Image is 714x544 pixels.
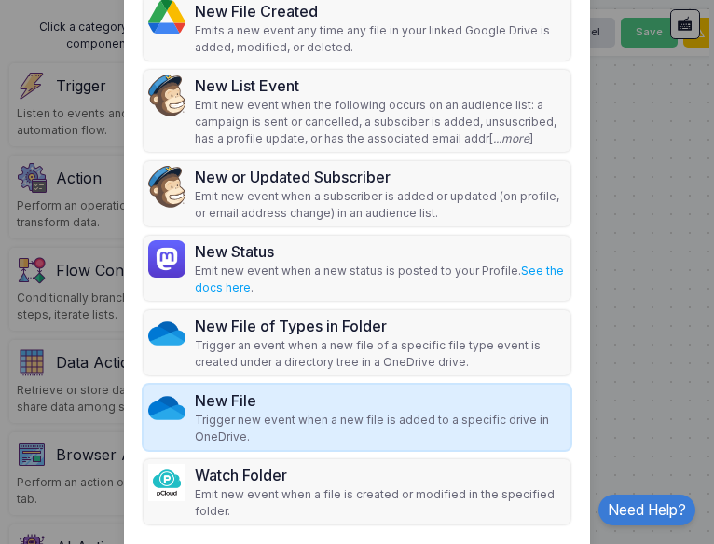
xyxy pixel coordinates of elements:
[493,131,529,145] i: ...more
[195,412,566,445] p: Trigger new event when a new file is added to a specific drive in OneDrive.
[195,486,566,520] p: Emit new event when a file is created or modified in the specified folder.
[148,315,185,352] img: microsoft-onedrive.png
[148,166,185,208] img: mailchimp.svg
[195,337,566,371] p: Trigger an event when a new file of a specific file type event is created under a directory tree ...
[195,464,566,486] div: Watch Folder
[148,240,185,278] img: mastodon.webp
[598,495,695,525] a: Need Help?
[195,166,566,188] div: New or Updated Subscriber
[148,464,185,501] img: pcloud.png
[195,75,566,97] div: New List Event
[195,240,566,263] div: New Status
[195,188,566,222] p: Emit new event when a subscriber is added or updated (on profile, or email address change) in an ...
[195,389,566,412] div: New File
[195,22,566,56] p: Emits a new event any time any file in your linked Google Drive is added, modified, or deleted.
[148,75,185,116] img: mailchimp.svg
[148,389,185,427] img: microsoft-onedrive.png
[195,97,566,147] p: Emit new event when the following occurs on an audience list: a campaign is sent or cancelled, a ...
[195,315,566,337] div: New File of Types in Folder
[195,263,566,296] p: Emit new event when a new status is posted to your Profile. .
